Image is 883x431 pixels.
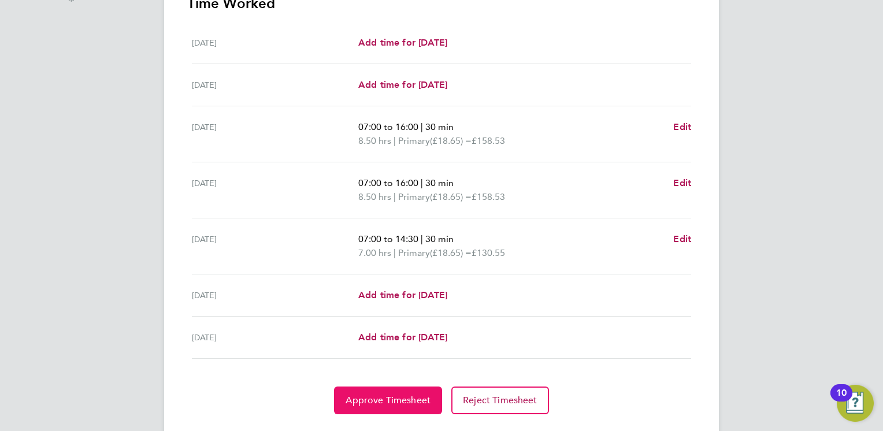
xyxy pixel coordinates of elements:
[451,387,549,414] button: Reject Timesheet
[192,176,358,204] div: [DATE]
[836,393,847,408] div: 10
[837,385,874,422] button: Open Resource Center, 10 new notifications
[394,135,396,146] span: |
[472,191,505,202] span: £158.53
[398,246,430,260] span: Primary
[673,177,691,188] span: Edit
[358,79,447,90] span: Add time for [DATE]
[358,247,391,258] span: 7.00 hrs
[673,120,691,134] a: Edit
[358,36,447,50] a: Add time for [DATE]
[472,247,505,258] span: £130.55
[358,135,391,146] span: 8.50 hrs
[430,135,472,146] span: (£18.65) =
[425,233,454,244] span: 30 min
[673,121,691,132] span: Edit
[192,36,358,50] div: [DATE]
[394,191,396,202] span: |
[421,233,423,244] span: |
[358,37,447,48] span: Add time for [DATE]
[192,232,358,260] div: [DATE]
[358,177,418,188] span: 07:00 to 16:00
[358,121,418,132] span: 07:00 to 16:00
[192,288,358,302] div: [DATE]
[346,395,431,406] span: Approve Timesheet
[358,288,447,302] a: Add time for [DATE]
[472,135,505,146] span: £158.53
[358,78,447,92] a: Add time for [DATE]
[192,330,358,344] div: [DATE]
[334,387,442,414] button: Approve Timesheet
[358,233,418,244] span: 07:00 to 14:30
[398,190,430,204] span: Primary
[425,177,454,188] span: 30 min
[192,78,358,92] div: [DATE]
[192,120,358,148] div: [DATE]
[673,233,691,244] span: Edit
[358,330,447,344] a: Add time for [DATE]
[673,176,691,190] a: Edit
[358,289,447,300] span: Add time for [DATE]
[463,395,537,406] span: Reject Timesheet
[425,121,454,132] span: 30 min
[421,121,423,132] span: |
[394,247,396,258] span: |
[421,177,423,188] span: |
[398,134,430,148] span: Primary
[430,247,472,258] span: (£18.65) =
[358,332,447,343] span: Add time for [DATE]
[358,191,391,202] span: 8.50 hrs
[673,232,691,246] a: Edit
[430,191,472,202] span: (£18.65) =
